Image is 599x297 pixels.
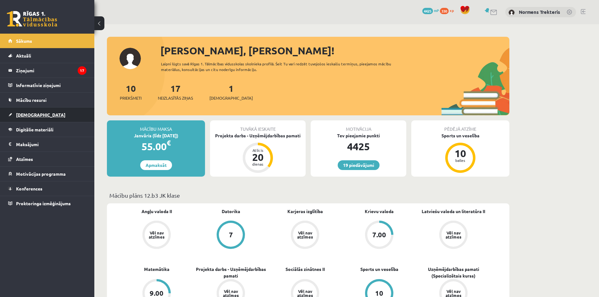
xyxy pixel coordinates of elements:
[16,186,42,191] span: Konferences
[210,132,306,174] a: Projekta darbs - Uzņēmējdarbības pamati Atlicis 20 dienas
[8,196,86,211] a: Proktoringa izmēģinājums
[422,8,433,14] span: 4425
[120,83,141,101] a: 10Priekšmeti
[248,148,267,152] div: Atlicis
[248,162,267,166] div: dienas
[107,132,205,139] div: Janvāris (līdz [DATE])
[311,139,406,154] div: 4425
[8,167,86,181] a: Motivācijas programma
[311,120,406,132] div: Motivācija
[8,152,86,166] a: Atzīmes
[229,231,233,238] div: 7
[286,266,325,272] a: Sociālās zinātnes II
[8,181,86,196] a: Konferences
[8,48,86,63] a: Aktuāli
[311,132,406,139] div: Tev pieejamie punkti
[150,290,164,297] div: 9.00
[268,221,342,250] a: Vēl nav atzīmes
[440,8,449,14] span: 330
[342,221,416,250] a: 7.00
[107,139,205,154] div: 55.00
[16,171,66,177] span: Motivācijas programma
[8,78,86,92] a: Informatīvie ziņojumi
[148,231,165,239] div: Vēl nav atzīmes
[508,9,515,16] img: Normens Trekteris
[161,61,402,72] div: Laipni lūgts savā Rīgas 1. Tālmācības vidusskolas skolnieka profilā. Šeit Tu vari redzēt tuvojošo...
[194,221,268,250] a: 7
[16,53,31,58] span: Aktuāli
[8,107,86,122] a: [DEMOGRAPHIC_DATA]
[209,95,253,101] span: [DEMOGRAPHIC_DATA]
[451,158,470,162] div: balles
[416,266,491,279] a: Uzņēmējdarbības pamati (Specializētais kurss)
[365,208,394,215] a: Krievu valoda
[8,93,86,107] a: Mācību resursi
[209,83,253,101] a: 1[DEMOGRAPHIC_DATA]
[78,66,86,75] i: 17
[210,132,306,139] div: Projekta darbs - Uzņēmējdarbības pamati
[16,127,53,132] span: Digitālie materiāli
[338,160,380,170] a: 19 piedāvājumi
[7,11,57,27] a: Rīgas 1. Tālmācības vidusskola
[296,231,314,239] div: Vēl nav atzīmes
[109,191,507,200] p: Mācību plāns 12.b3 JK klase
[16,112,65,118] span: [DEMOGRAPHIC_DATA]
[8,34,86,48] a: Sākums
[160,43,509,58] div: [PERSON_NAME], [PERSON_NAME]!
[16,201,71,206] span: Proktoringa izmēģinājums
[158,83,193,101] a: 17Neizlasītās ziņas
[16,63,86,78] legend: Ziņojumi
[440,8,457,13] a: 330 xp
[120,95,141,101] span: Priekšmeti
[158,95,193,101] span: Neizlasītās ziņas
[194,266,268,279] a: Projekta darbs - Uzņēmējdarbības pamati
[141,208,172,215] a: Angļu valoda II
[519,9,560,15] a: Normens Trekteris
[375,290,383,297] div: 10
[16,156,33,162] span: Atzīmes
[119,221,194,250] a: Vēl nav atzīmes
[16,137,86,151] legend: Maksājumi
[248,152,267,162] div: 20
[360,266,398,272] a: Sports un veselība
[422,208,485,215] a: Latviešu valoda un literatūra II
[450,8,454,13] span: xp
[16,97,47,103] span: Mācību resursi
[372,231,386,238] div: 7.00
[445,231,462,239] div: Vēl nav atzīmes
[422,8,439,13] a: 4425 mP
[167,138,171,147] span: €
[411,132,509,174] a: Sports un veselība 10 balles
[416,221,491,250] a: Vēl nav atzīmes
[411,120,509,132] div: Pēdējā atzīme
[8,63,86,78] a: Ziņojumi17
[107,120,205,132] div: Mācību maksa
[210,120,306,132] div: Tuvākā ieskaite
[144,266,169,272] a: Matemātika
[222,208,240,215] a: Datorika
[16,78,86,92] legend: Informatīvie ziņojumi
[140,160,172,170] a: Apmaksāt
[16,38,32,44] span: Sākums
[434,8,439,13] span: mP
[8,137,86,151] a: Maksājumi
[411,132,509,139] div: Sports un veselība
[451,148,470,158] div: 10
[287,208,323,215] a: Karjeras izglītība
[8,122,86,137] a: Digitālie materiāli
